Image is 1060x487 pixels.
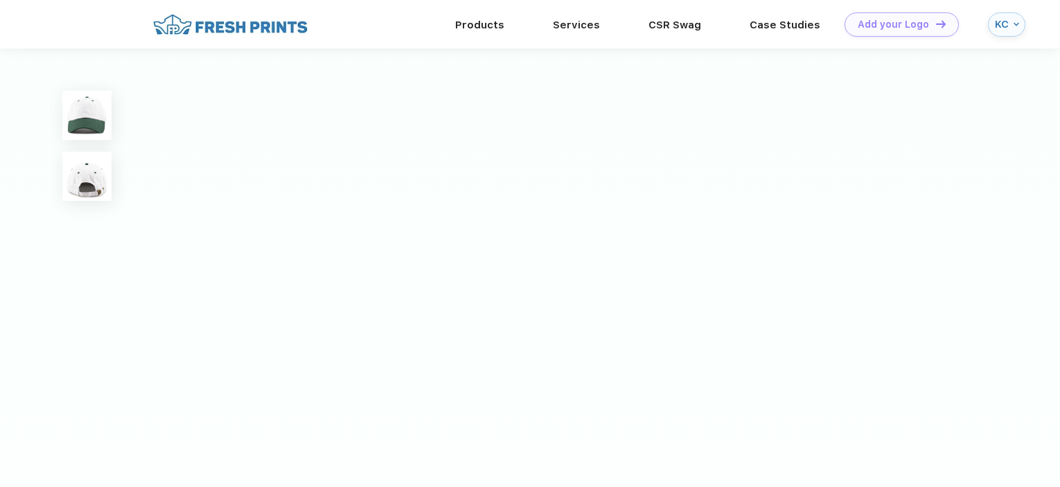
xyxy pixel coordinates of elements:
[858,19,929,30] div: Add your Logo
[62,91,111,139] img: func=resize&h=100
[553,19,600,31] a: Services
[455,19,504,31] a: Products
[149,12,312,37] img: fo%20logo%202.webp
[648,19,701,31] a: CSR Swag
[995,19,1010,30] div: KC
[1014,21,1019,27] img: arrow_down_blue.svg
[62,152,111,200] img: func=resize&h=100
[936,20,946,28] img: DT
